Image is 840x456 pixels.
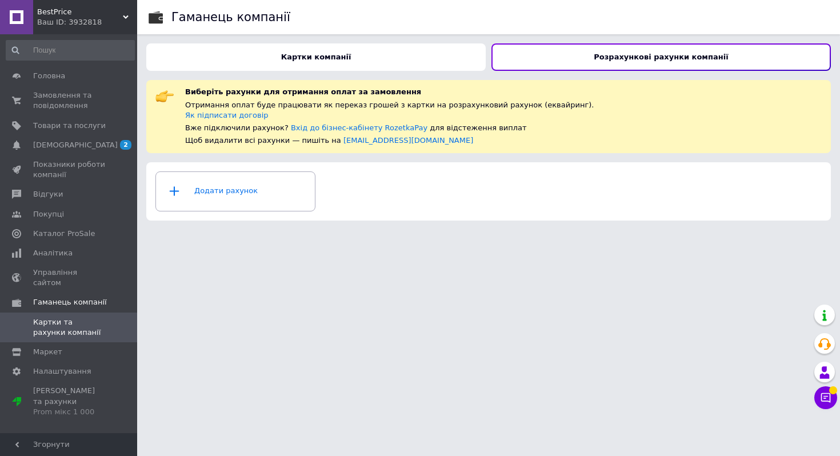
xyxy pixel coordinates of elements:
[185,100,598,110] div: Отримання оплат буде працювати як переказ грошей з картки на розрахунковий рахунок (еквайринг).
[185,111,269,119] a: Як підписати договір
[33,347,62,357] span: Маркет
[120,140,131,150] span: 2
[291,123,427,132] a: Вхід до бізнес-кабінету RozetkaPay
[33,209,64,219] span: Покупці
[281,53,351,61] b: Картки компанії
[33,189,63,199] span: Відгуки
[33,317,106,338] span: Картки та рахунки компанії
[185,87,421,96] span: Виберіть рахунки для отримання оплат за замовлення
[33,267,106,288] span: Управління сайтом
[594,53,728,61] b: Розрахункові рахунки компанії
[343,136,473,145] a: [EMAIL_ADDRESS][DOMAIN_NAME]
[163,174,308,209] div: Додати рахунок
[33,407,106,417] div: Prom мікс 1 000
[171,11,290,23] div: Гаманець компанії
[33,297,107,307] span: Гаманець компанії
[33,121,106,131] span: Товари та послуги
[33,366,91,377] span: Налаштування
[33,386,106,417] span: [PERSON_NAME] та рахунки
[185,135,598,146] div: Щоб видалити всі рахунки — пишіть на
[33,140,118,150] span: [DEMOGRAPHIC_DATA]
[155,171,315,211] a: Додати рахунок
[185,123,598,133] div: Вже підключили рахунок? для відстеження виплат
[33,248,73,258] span: Аналітика
[814,386,837,409] button: Чат з покупцем
[33,229,95,239] span: Каталог ProSale
[6,40,135,61] input: Пошук
[33,71,65,81] span: Головна
[37,7,123,17] span: BestPrice
[33,159,106,180] span: Показники роботи компанії
[155,87,174,105] img: :point_right:
[33,90,106,111] span: Замовлення та повідомлення
[37,17,137,27] div: Ваш ID: 3932818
